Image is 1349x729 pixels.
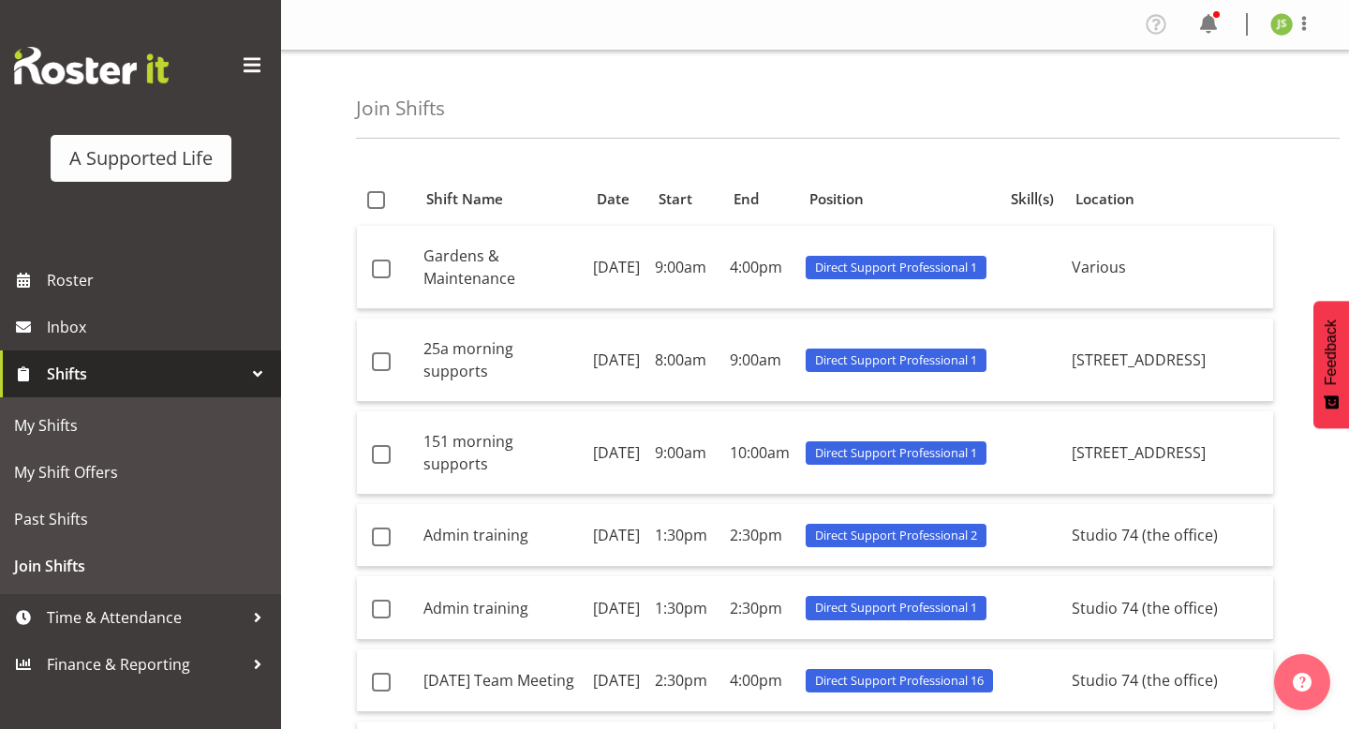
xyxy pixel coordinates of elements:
[47,360,244,388] span: Shifts
[734,188,759,210] span: End
[586,411,647,495] td: [DATE]
[1323,320,1340,385] span: Feedback
[722,649,798,712] td: 4:00pm
[1075,188,1134,210] span: Location
[1293,673,1312,692] img: help-xxl-2.png
[586,226,647,309] td: [DATE]
[597,188,630,210] span: Date
[69,144,213,172] div: A Supported Life
[356,97,445,119] h4: Join Shifts
[647,504,722,567] td: 1:30pm
[1064,649,1273,712] td: Studio 74 (the office)
[416,576,586,639] td: Admin training
[586,504,647,567] td: [DATE]
[416,319,586,402] td: 25a morning supports
[1064,504,1273,567] td: Studio 74 (the office)
[416,411,586,495] td: 151 morning supports
[14,47,169,84] img: Rosterit website logo
[815,672,984,690] span: Direct Support Professional 16
[47,650,244,678] span: Finance & Reporting
[809,188,864,210] span: Position
[722,576,798,639] td: 2:30pm
[1270,13,1293,36] img: jayden-su11488.jpg
[647,576,722,639] td: 1:30pm
[47,313,272,341] span: Inbox
[47,603,244,632] span: Time & Attendance
[815,351,977,369] span: Direct Support Professional 1
[722,411,798,495] td: 10:00am
[815,444,977,462] span: Direct Support Professional 1
[47,266,272,294] span: Roster
[5,449,276,496] a: My Shift Offers
[5,543,276,589] a: Join Shifts
[1064,226,1273,309] td: Various
[14,411,267,439] span: My Shifts
[586,649,647,712] td: [DATE]
[722,319,798,402] td: 9:00am
[815,259,977,276] span: Direct Support Professional 1
[722,226,798,309] td: 4:00pm
[586,319,647,402] td: [DATE]
[14,505,267,533] span: Past Shifts
[14,552,267,580] span: Join Shifts
[5,402,276,449] a: My Shifts
[659,188,692,210] span: Start
[647,649,722,712] td: 2:30pm
[416,226,586,309] td: Gardens & Maintenance
[1064,411,1273,495] td: [STREET_ADDRESS]
[647,226,722,309] td: 9:00am
[1011,188,1054,210] span: Skill(s)
[5,496,276,543] a: Past Shifts
[647,319,722,402] td: 8:00am
[586,576,647,639] td: [DATE]
[1064,576,1273,639] td: Studio 74 (the office)
[647,411,722,495] td: 9:00am
[1313,301,1349,428] button: Feedback - Show survey
[722,504,798,567] td: 2:30pm
[426,188,503,210] span: Shift Name
[1064,319,1273,402] td: [STREET_ADDRESS]
[416,504,586,567] td: Admin training
[815,599,977,617] span: Direct Support Professional 1
[14,458,267,486] span: My Shift Offers
[416,649,586,712] td: [DATE] Team Meeting
[815,527,977,544] span: Direct Support Professional 2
